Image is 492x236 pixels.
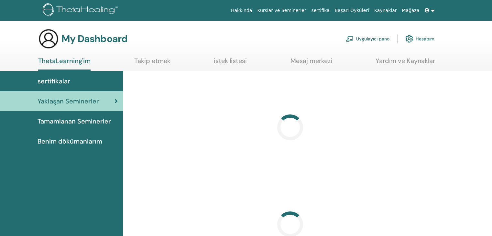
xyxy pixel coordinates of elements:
span: Yaklaşan Seminerler [38,96,99,106]
a: Yardım ve Kaynaklar [376,57,435,70]
span: sertifikalar [38,76,70,86]
a: istek listesi [214,57,247,70]
img: generic-user-icon.jpg [38,28,59,49]
a: Kaynaklar [372,5,399,16]
a: Mağaza [399,5,422,16]
img: logo.png [43,3,120,18]
span: Benim dökümanlarım [38,136,102,146]
h3: My Dashboard [61,33,127,45]
a: Mesaj merkezi [290,57,332,70]
a: Başarı Öyküleri [332,5,372,16]
a: ThetaLearning'im [38,57,91,71]
a: Takip etmek [134,57,170,70]
a: Kurslar ve Seminerler [255,5,309,16]
img: chalkboard-teacher.svg [346,36,354,42]
span: Tamamlanan Seminerler [38,116,111,126]
a: sertifika [309,5,332,16]
a: Hakkında [228,5,255,16]
img: cog.svg [405,33,413,44]
a: Uygulayıcı pano [346,32,389,46]
a: Hesabım [405,32,434,46]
